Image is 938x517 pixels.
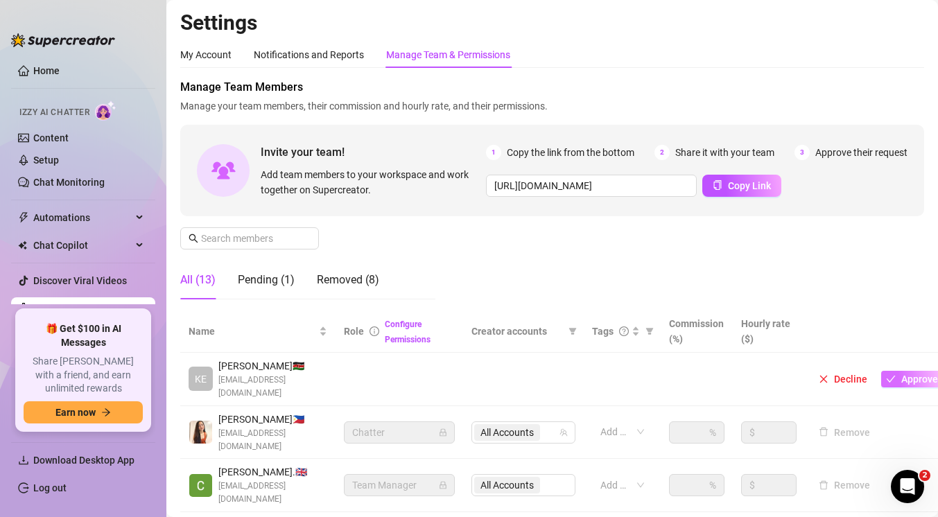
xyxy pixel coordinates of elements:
[24,401,143,423] button: Earn nowarrow-right
[189,324,316,339] span: Name
[370,326,379,336] span: info-circle
[201,231,299,246] input: Search members
[33,234,132,256] span: Chat Copilot
[180,10,924,36] h2: Settings
[385,319,431,344] a: Configure Permissions
[24,355,143,396] span: Share [PERSON_NAME] with a friend, and earn unlimited rewards
[891,470,924,503] iframe: Intercom live chat
[728,180,771,191] span: Copy Link
[180,47,232,62] div: My Account
[507,145,634,160] span: Copy the link from the bottom
[675,145,774,160] span: Share it with your team
[834,374,867,385] span: Decline
[559,428,568,437] span: team
[218,427,327,453] span: [EMAIL_ADDRESS][DOMAIN_NAME]
[713,180,722,190] span: copy
[218,358,327,374] span: [PERSON_NAME] 🇰🇪
[815,145,907,160] span: Approve their request
[352,422,446,443] span: Chatter
[11,33,115,47] img: logo-BBDzfeDw.svg
[819,374,828,384] span: close
[33,65,60,76] a: Home
[344,326,364,337] span: Role
[254,47,364,62] div: Notifications and Reports
[189,474,212,497] img: Cherry Berry
[33,303,70,314] a: Settings
[352,475,446,496] span: Team Manager
[919,470,930,481] span: 2
[18,212,29,223] span: thunderbolt
[643,321,657,342] span: filter
[439,428,447,437] span: lock
[189,234,198,243] span: search
[901,374,938,385] span: Approve
[566,321,580,342] span: filter
[33,455,134,466] span: Download Desktop App
[218,464,327,480] span: [PERSON_NAME]. 🇬🇧
[261,167,480,198] span: Add team members to your workspace and work together on Supercreator.
[813,424,876,441] button: Remove
[180,310,336,353] th: Name
[33,155,59,166] a: Setup
[33,207,132,229] span: Automations
[218,480,327,506] span: [EMAIL_ADDRESS][DOMAIN_NAME]
[101,408,111,417] span: arrow-right
[439,481,447,489] span: lock
[486,145,501,160] span: 1
[189,421,212,444] img: Rhea Mae Corros (Rhea)
[195,371,207,387] span: KE
[33,275,127,286] a: Discover Viral Videos
[794,145,810,160] span: 3
[218,412,327,427] span: [PERSON_NAME] 🇵🇭
[238,272,295,288] div: Pending (1)
[813,371,873,387] button: Decline
[95,100,116,121] img: AI Chatter
[471,324,563,339] span: Creator accounts
[480,425,534,440] span: All Accounts
[317,272,379,288] div: Removed (8)
[654,145,670,160] span: 2
[55,407,96,418] span: Earn now
[18,240,27,250] img: Chat Copilot
[702,175,781,197] button: Copy Link
[18,455,29,466] span: download
[568,327,577,335] span: filter
[218,374,327,400] span: [EMAIL_ADDRESS][DOMAIN_NAME]
[19,106,89,119] span: Izzy AI Chatter
[386,47,510,62] div: Manage Team & Permissions
[661,310,733,353] th: Commission (%)
[180,79,924,96] span: Manage Team Members
[592,324,614,339] span: Tags
[180,98,924,114] span: Manage your team members, their commission and hourly rate, and their permissions.
[474,424,540,441] span: All Accounts
[886,374,896,384] span: check
[619,326,629,336] span: question-circle
[33,132,69,143] a: Content
[33,177,105,188] a: Chat Monitoring
[813,477,876,493] button: Remove
[733,310,805,353] th: Hourly rate ($)
[261,143,486,161] span: Invite your team!
[645,327,654,335] span: filter
[180,272,216,288] div: All (13)
[24,322,143,349] span: 🎁 Get $100 in AI Messages
[33,482,67,493] a: Log out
